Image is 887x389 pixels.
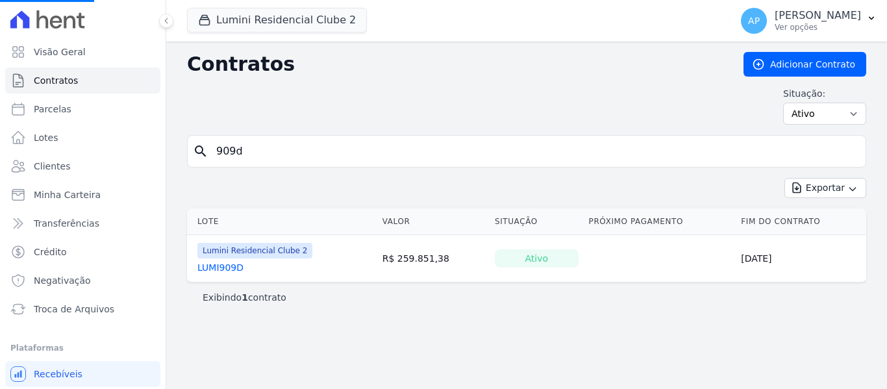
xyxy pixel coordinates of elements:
[208,138,860,164] input: Buscar por nome do lote
[34,217,99,230] span: Transferências
[5,125,160,151] a: Lotes
[5,239,160,265] a: Crédito
[34,74,78,87] span: Contratos
[34,303,114,316] span: Troca de Arquivos
[187,53,723,76] h2: Contratos
[490,208,584,235] th: Situação
[377,208,490,235] th: Valor
[197,261,244,274] a: LUMI909D
[736,235,866,282] td: [DATE]
[203,291,286,304] p: Exibindo contrato
[784,178,866,198] button: Exportar
[5,361,160,387] a: Recebíveis
[34,368,82,381] span: Recebíveis
[5,268,160,294] a: Negativação
[377,235,490,282] td: R$ 259.851,38
[495,249,579,268] div: Ativo
[187,208,377,235] th: Lote
[775,9,861,22] p: [PERSON_NAME]
[736,208,866,235] th: Fim do Contrato
[783,87,866,100] label: Situação:
[748,16,760,25] span: AP
[5,96,160,122] a: Parcelas
[34,245,67,258] span: Crédito
[5,182,160,208] a: Minha Carteira
[197,243,312,258] span: Lumini Residencial Clube 2
[584,208,736,235] th: Próximo Pagamento
[34,188,101,201] span: Minha Carteira
[187,8,367,32] button: Lumini Residencial Clube 2
[5,39,160,65] a: Visão Geral
[775,22,861,32] p: Ver opções
[34,160,70,173] span: Clientes
[731,3,887,39] button: AP [PERSON_NAME] Ver opções
[193,144,208,159] i: search
[5,210,160,236] a: Transferências
[34,103,71,116] span: Parcelas
[34,45,86,58] span: Visão Geral
[10,340,155,356] div: Plataformas
[5,296,160,322] a: Troca de Arquivos
[34,131,58,144] span: Lotes
[242,292,248,303] b: 1
[34,274,91,287] span: Negativação
[743,52,866,77] a: Adicionar Contrato
[5,68,160,94] a: Contratos
[5,153,160,179] a: Clientes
